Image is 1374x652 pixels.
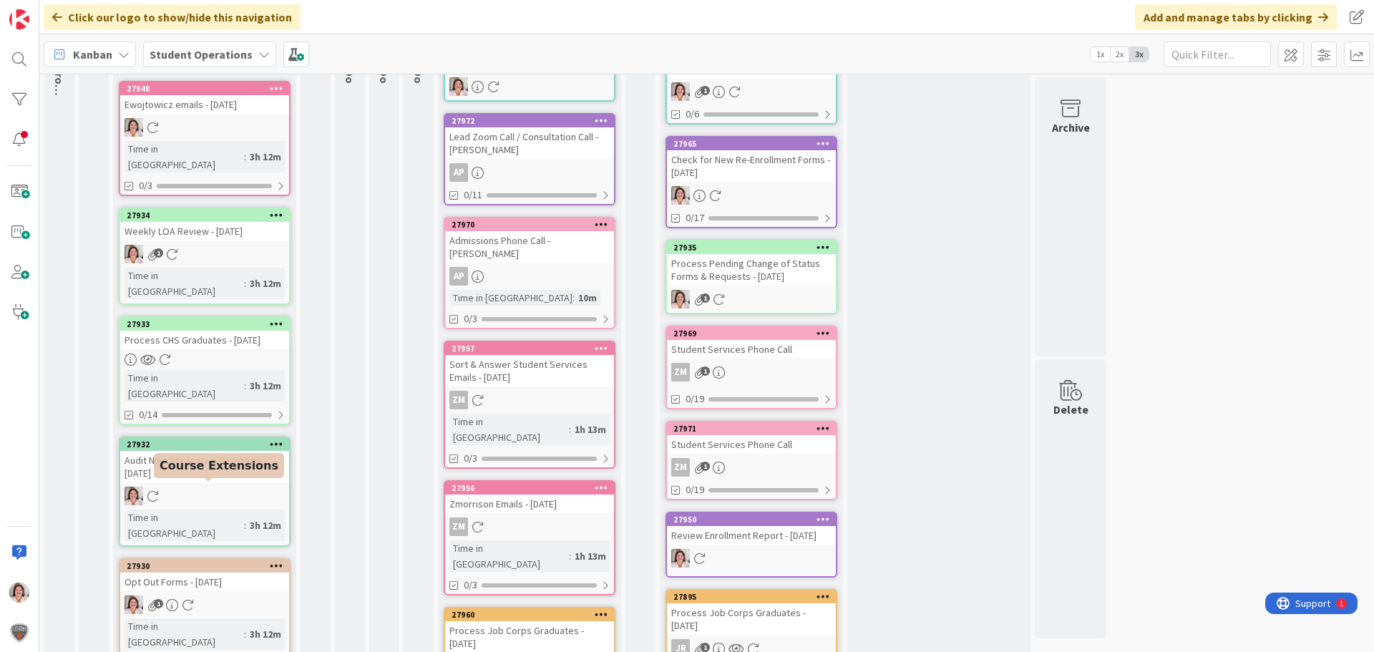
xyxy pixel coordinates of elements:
div: 27970Admissions Phone Call - [PERSON_NAME] [445,218,614,263]
div: Time in [GEOGRAPHIC_DATA] [125,141,244,172]
div: 27930 [127,561,289,571]
div: ZM [449,391,468,409]
div: 1h 13m [571,548,610,564]
a: Exception to 75% Rule Forms - [DATE]EW0/6 [666,45,837,125]
div: 27934 [120,209,289,222]
div: 27957 [445,342,614,355]
span: 0/3 [139,178,152,193]
div: EW [667,549,836,568]
div: Process CHS Graduates - [DATE] [120,331,289,349]
img: avatar [9,623,29,643]
img: EW [125,487,143,505]
a: 27956Zmorrison Emails - [DATE]ZMTime in [GEOGRAPHIC_DATA]:1h 13m0/3 [444,480,615,595]
div: Audit New Students & Readmits - [DATE] [120,451,289,482]
span: : [244,276,246,291]
a: 27969Student Services Phone CallZM0/19 [666,326,837,409]
span: 0/19 [686,482,704,497]
span: 1 [701,462,710,471]
div: Time in [GEOGRAPHIC_DATA] [125,618,244,650]
div: Zmorrison Emails - [DATE] [445,495,614,513]
div: 27935Process Pending Change of Status Forms & Requests - [DATE] [667,241,836,286]
div: 27969 [667,327,836,340]
div: AP [445,267,614,286]
div: 27950 [673,515,836,525]
div: Time in [GEOGRAPHIC_DATA] [449,290,572,306]
span: 1 [701,366,710,376]
div: 27934 [127,210,289,220]
div: 3h 12m [246,276,285,291]
div: 27948 [120,82,289,95]
div: 27895 [667,590,836,603]
div: Process Job Corps Graduates - [DATE] [667,603,836,635]
div: ZM [445,517,614,536]
a: 27970Admissions Phone Call - [PERSON_NAME]APTime in [GEOGRAPHIC_DATA]:10m0/3 [444,217,615,329]
a: 27935Process Pending Change of Status Forms & Requests - [DATE]EW [666,240,837,314]
div: 27972Lead Zoom Call / Consultation Call - [PERSON_NAME] [445,115,614,159]
div: Weekly LOA Review - [DATE] [120,222,289,240]
span: 0/6 [686,107,699,122]
span: 1 [701,293,710,303]
div: EW [667,290,836,308]
div: EW [120,245,289,263]
div: Student Services Phone Call [667,435,836,454]
span: 1 [154,599,163,608]
div: Time in [GEOGRAPHIC_DATA] [125,268,244,299]
div: 27948Ewojtowicz emails - [DATE] [120,82,289,114]
div: AP [449,163,468,182]
div: Time in [GEOGRAPHIC_DATA] [449,540,569,572]
div: 27957Sort & Answer Student Services Emails - [DATE] [445,342,614,386]
div: Click our logo to show/hide this navigation [44,4,301,30]
img: EW [671,186,690,205]
div: 27969Student Services Phone Call [667,327,836,359]
div: 27930 [120,560,289,573]
div: 3h 12m [246,378,285,394]
img: EW [671,549,690,568]
span: Kanban [73,46,112,63]
span: : [572,290,575,306]
div: EW [120,595,289,614]
span: 0/11 [464,188,482,203]
div: 1h 13m [571,422,610,437]
span: 0/3 [464,578,477,593]
div: 27895 [673,592,836,602]
span: 2x [1110,47,1129,62]
div: 3h 12m [246,517,285,533]
div: 27957 [452,344,614,354]
div: Student Services Phone Call [667,340,836,359]
span: : [244,626,246,642]
span: : [244,517,246,533]
div: 27933 [120,318,289,331]
div: Check for New Re-Enrollment Forms - [DATE] [667,150,836,182]
img: Visit kanbanzone.com [9,9,29,29]
div: Time in [GEOGRAPHIC_DATA] [125,510,244,541]
div: 27970 [445,218,614,231]
span: 0/17 [686,210,704,225]
div: 27934Weekly LOA Review - [DATE] [120,209,289,240]
div: 27965 [673,139,836,149]
span: 3x [1129,47,1149,62]
span: : [244,378,246,394]
div: ZM [445,391,614,409]
span: : [244,149,246,165]
span: 1 [701,643,710,652]
div: 3h 12m [246,626,285,642]
div: 27933Process CHS Graduates - [DATE] [120,318,289,349]
div: 27956 [452,483,614,493]
div: 27971 [667,422,836,435]
div: ZM [667,363,836,381]
div: Review Enrollment Report - [DATE] [667,526,836,545]
div: AP [449,267,468,286]
span: Support [30,2,65,19]
div: Lead Zoom Call / Consultation Call - [PERSON_NAME] [445,127,614,159]
a: 27971Student Services Phone CallZM0/19 [666,421,837,500]
div: Delete [1053,401,1088,418]
div: ZM [667,458,836,477]
b: Student Operations [150,47,253,62]
div: 27956 [445,482,614,495]
span: 1x [1091,47,1110,62]
a: 27972Lead Zoom Call / Consultation Call - [PERSON_NAME]AP0/11 [444,113,615,205]
div: 27935 [673,243,836,253]
div: Process Pending Change of Status Forms & Requests - [DATE] [667,254,836,286]
div: 27932 [120,438,289,451]
span: 0/3 [464,311,477,326]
